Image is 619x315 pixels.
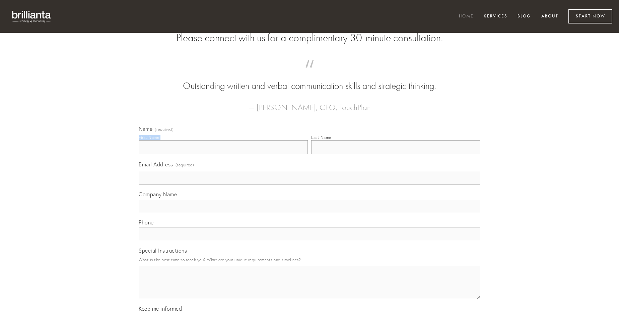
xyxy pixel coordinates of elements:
[513,11,535,22] a: Blog
[176,160,194,169] span: (required)
[139,161,173,168] span: Email Address
[139,135,159,140] div: First Name
[311,135,331,140] div: Last Name
[149,66,470,80] span: “
[537,11,563,22] a: About
[139,219,154,226] span: Phone
[139,305,182,312] span: Keep me informed
[139,191,177,198] span: Company Name
[568,9,612,23] a: Start Now
[455,11,478,22] a: Home
[7,7,57,26] img: brillianta - research, strategy, marketing
[139,125,152,132] span: Name
[139,247,187,254] span: Special Instructions
[139,32,480,44] h2: Please connect with us for a complimentary 30-minute consultation.
[155,127,174,132] span: (required)
[149,66,470,93] blockquote: Outstanding written and verbal communication skills and strategic thinking.
[480,11,512,22] a: Services
[149,93,470,114] figcaption: — [PERSON_NAME], CEO, TouchPlan
[139,255,480,264] p: What is the best time to reach you? What are your unique requirements and timelines?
